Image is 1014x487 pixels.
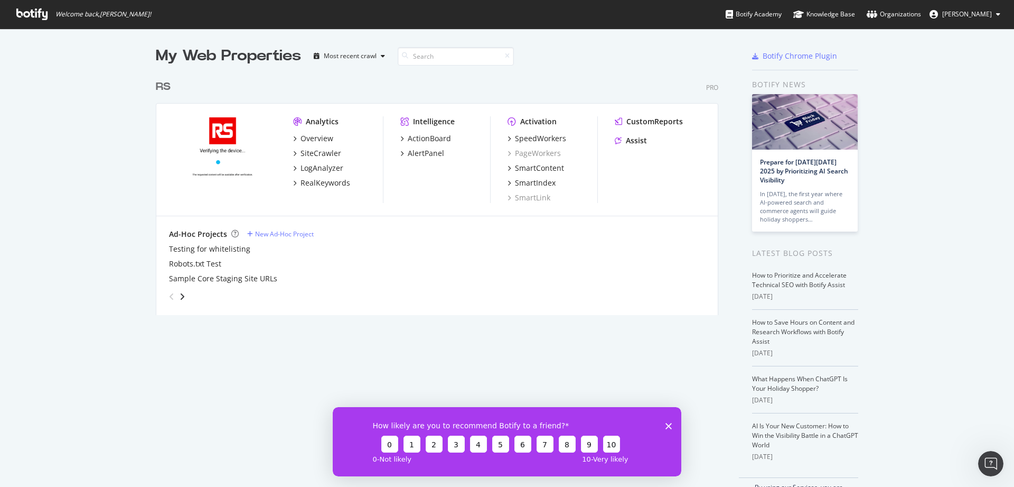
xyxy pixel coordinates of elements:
a: Prepare for [DATE][DATE] 2025 by Prioritizing AI Search Visibility [760,158,848,185]
a: AlertPanel [400,148,444,159]
div: Botify Chrome Plugin [763,51,837,61]
div: RealKeywords [301,178,350,188]
a: SiteCrawler [293,148,341,159]
iframe: Enquête de Botify [333,407,681,476]
span: Candice Willingham [942,10,992,19]
div: Pro [706,83,718,92]
div: Botify Academy [726,9,782,20]
a: SmartContent [508,163,564,173]
a: CustomReports [615,116,683,127]
span: Welcome back, [PERSON_NAME] ! [55,10,151,19]
input: Search [398,47,514,66]
div: SmartIndex [515,178,556,188]
div: Activation [520,116,557,127]
div: LogAnalyzer [301,163,343,173]
a: RealKeywords [293,178,350,188]
a: SmartIndex [508,178,556,188]
div: Ad-Hoc Projects [169,229,227,240]
a: Botify Chrome Plugin [752,51,837,61]
div: grid [156,67,727,315]
a: Robots.txt Test [169,259,221,269]
iframe: Intercom live chat [978,451,1003,476]
button: [PERSON_NAME] [921,6,1009,23]
a: How to Save Hours on Content and Research Workflows with Botify Assist [752,318,855,346]
div: Overview [301,133,333,144]
div: SiteCrawler [301,148,341,159]
div: Analytics [306,116,339,127]
div: RS [156,79,171,95]
div: Latest Blog Posts [752,247,858,259]
a: LogAnalyzer [293,163,343,173]
a: Overview [293,133,333,144]
div: Most recent crawl [324,53,377,59]
div: [DATE] [752,452,858,462]
div: CustomReports [626,116,683,127]
img: Prepare for Black Friday 2025 by Prioritizing AI Search Visibility [752,94,858,150]
div: angle-left [165,288,179,305]
div: In [DATE], the first year where AI-powered search and commerce agents will guide holiday shoppers… [760,190,850,224]
button: Most recent crawl [309,48,389,65]
a: AI Is Your New Customer: How to Win the Visibility Battle in a ChatGPT World [752,421,858,449]
div: AlertPanel [408,148,444,159]
div: My Web Properties [156,45,301,67]
div: Knowledge Base [793,9,855,20]
div: angle-right [179,291,186,302]
div: Intelligence [413,116,455,127]
div: Organizations [867,9,921,20]
div: [DATE] [752,396,858,405]
div: New Ad-Hoc Project [255,229,314,238]
a: What Happens When ChatGPT Is Your Holiday Shopper? [752,374,848,393]
a: Sample Core Staging Site URLs [169,273,277,284]
a: Testing for whitelisting [169,244,250,254]
div: [DATE] [752,348,858,358]
a: ActionBoard [400,133,451,144]
a: SpeedWorkers [508,133,566,144]
div: Botify news [752,79,858,90]
div: ActionBoard [408,133,451,144]
div: [DATE] [752,292,858,301]
a: Assist [615,135,647,146]
img: www.alliedelec.com [169,116,276,202]
div: SmartContent [515,163,564,173]
a: SmartLink [508,192,550,203]
a: New Ad-Hoc Project [247,229,314,238]
div: Assist [626,135,647,146]
a: RS [156,79,175,95]
a: PageWorkers [508,148,561,159]
div: SpeedWorkers [515,133,566,144]
a: How to Prioritize and Accelerate Technical SEO with Botify Assist [752,271,847,289]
